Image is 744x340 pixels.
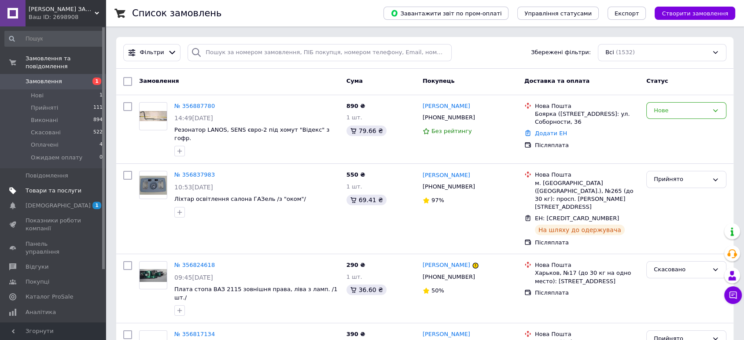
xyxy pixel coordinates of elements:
[26,172,68,180] span: Повідомлення
[346,114,362,121] span: 1 шт.
[92,78,101,85] span: 1
[724,286,742,304] button: Чат з покупцем
[615,10,639,17] span: Експорт
[26,78,62,85] span: Замовлення
[423,102,470,111] a: [PERSON_NAME]
[517,7,599,20] button: Управління статусами
[605,48,614,57] span: Всі
[174,103,215,109] a: № 356887780
[31,129,61,137] span: Скасовані
[654,265,708,274] div: Скасовано
[29,5,95,13] span: ТИТАН ЧЕРКАСИ ЗАПЧАСТИНИ
[31,116,58,124] span: Виконані
[535,239,639,247] div: Післяплата
[423,78,455,84] span: Покупець
[99,141,103,149] span: 4
[140,48,164,57] span: Фільтри
[4,31,103,47] input: Пошук
[531,48,591,57] span: Збережені фільтри:
[174,286,337,301] a: Плата стопа ВАЗ 2115 зовнішня права, ліва з ламп. /1 шт./
[535,225,625,235] div: На шляху до одержувача
[390,9,501,17] span: Завантажити звіт по пром-оплаті
[608,7,646,20] button: Експорт
[174,184,213,191] span: 10:53[DATE]
[132,8,221,18] h1: Список замовлень
[535,110,639,126] div: Боярка ([STREET_ADDRESS]: ул. Соборности, 36
[535,141,639,149] div: Післяплата
[174,262,215,268] a: № 356824618
[535,102,639,110] div: Нова Пошта
[346,171,365,178] span: 550 ₴
[654,106,708,115] div: Нове
[346,262,365,268] span: 290 ₴
[26,187,81,195] span: Товари та послуги
[174,331,215,337] a: № 356817134
[140,269,167,282] img: Фото товару
[535,261,639,269] div: Нова Пошта
[174,171,215,178] a: № 356837983
[140,111,167,121] img: Фото товару
[535,269,639,285] div: Харьков, №17 (до 30 кг на одно место): [STREET_ADDRESS]
[431,287,444,294] span: 50%
[535,215,619,222] span: ЕН: [CREDIT_CARD_NUMBER]
[31,92,44,100] span: Нові
[423,330,470,339] a: [PERSON_NAME]
[139,171,167,199] a: Фото товару
[346,183,362,190] span: 1 шт.
[99,92,103,100] span: 1
[31,141,59,149] span: Оплачені
[383,7,508,20] button: Завантажити звіт по пром-оплаті
[346,331,365,337] span: 390 ₴
[31,154,82,162] span: Ожидаем оплату
[99,154,103,162] span: 0
[346,126,387,136] div: 79.66 ₴
[174,196,306,202] a: Ліхтар освітлення салона ГАЗель /з "оком"/
[31,104,58,112] span: Прийняті
[174,126,329,141] a: Резонатор LANOS, SENS євро-2 під хомут "Відекс" з гофр.
[346,78,363,84] span: Cума
[616,49,635,55] span: (1532)
[29,13,106,21] div: Ваш ID: 2698908
[93,116,103,124] span: 894
[646,78,668,84] span: Статус
[423,261,470,270] a: [PERSON_NAME]
[524,78,589,84] span: Доставка та оплата
[26,55,106,70] span: Замовлення та повідомлення
[423,114,475,121] span: [PHONE_NUMBER]
[26,308,56,316] span: Аналітика
[26,240,81,256] span: Панель управління
[26,202,91,210] span: [DEMOGRAPHIC_DATA]
[654,175,708,184] div: Прийнято
[346,285,387,295] div: 36.60 ₴
[26,293,73,301] span: Каталог ProSale
[140,176,167,194] img: Фото товару
[139,102,167,130] a: Фото товару
[92,202,101,209] span: 1
[26,263,48,271] span: Відгуки
[139,78,179,84] span: Замовлення
[655,7,735,20] button: Створити замовлення
[26,278,49,286] span: Покупці
[93,129,103,137] span: 522
[535,130,567,137] a: Додати ЕН
[431,197,444,203] span: 97%
[139,261,167,289] a: Фото товару
[535,179,639,211] div: м. [GEOGRAPHIC_DATA] ([GEOGRAPHIC_DATA].), №265 (до 30 кг): просп. [PERSON_NAME] [STREET_ADDRESS]
[346,103,365,109] span: 890 ₴
[26,217,81,233] span: Показники роботи компанії
[662,10,728,17] span: Створити замовлення
[174,274,213,281] span: 09:45[DATE]
[524,10,592,17] span: Управління статусами
[431,128,472,134] span: Без рейтингу
[423,171,470,180] a: [PERSON_NAME]
[535,171,639,179] div: Нова Пошта
[646,10,735,16] a: Створити замовлення
[346,273,362,280] span: 1 шт.
[346,195,387,205] div: 69.41 ₴
[535,330,639,338] div: Нова Пошта
[174,115,213,122] span: 14:49[DATE]
[423,183,475,190] span: [PHONE_NUMBER]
